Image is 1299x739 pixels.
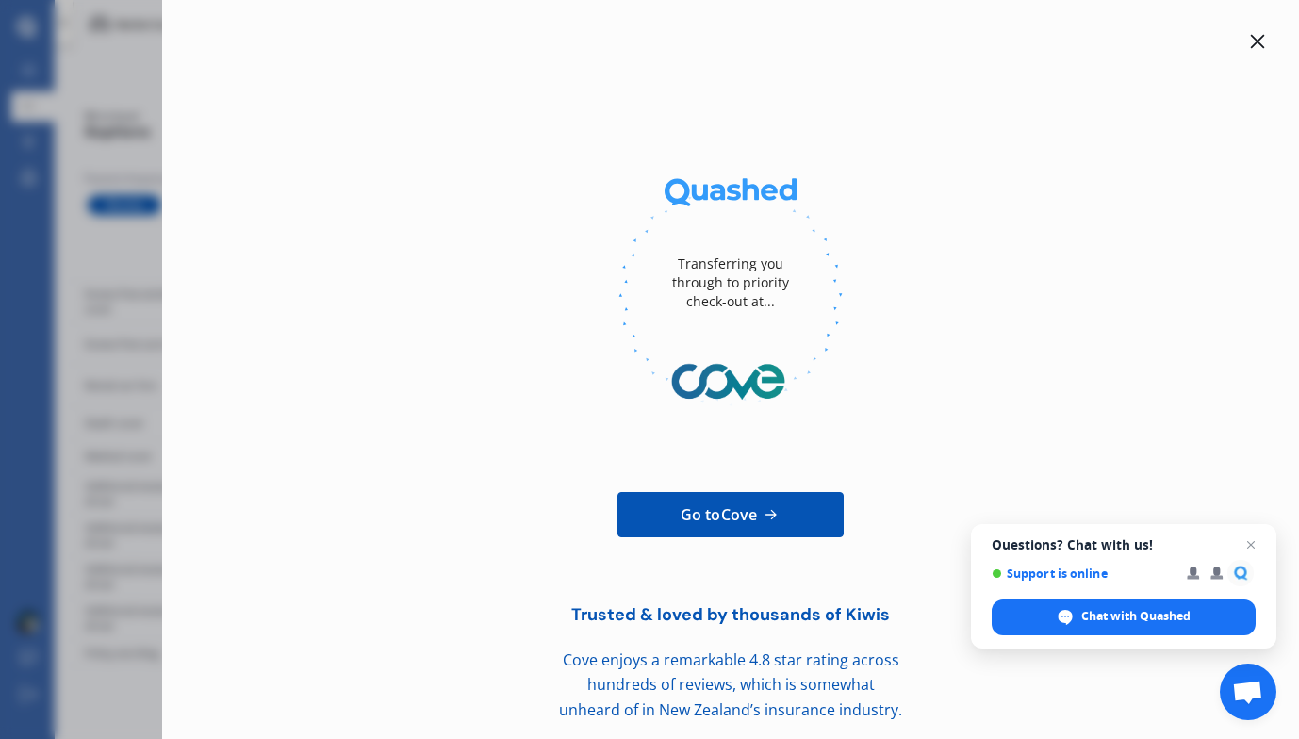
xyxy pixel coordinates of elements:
[618,339,843,424] img: Cove.webp
[681,503,757,526] span: Go to Cove
[655,226,806,339] div: Transferring you through to priority check-out at...
[523,605,938,625] div: Trusted & loved by thousands of Kiwis
[523,648,938,723] div: Cove enjoys a remarkable 4.8 star rating across hundreds of reviews, which is somewhat unheard of...
[992,599,1256,635] span: Chat with Quashed
[1220,664,1276,720] a: Open chat
[1081,608,1191,625] span: Chat with Quashed
[617,492,844,537] a: Go toCove
[992,567,1174,581] span: Support is online
[992,537,1256,552] span: Questions? Chat with us!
